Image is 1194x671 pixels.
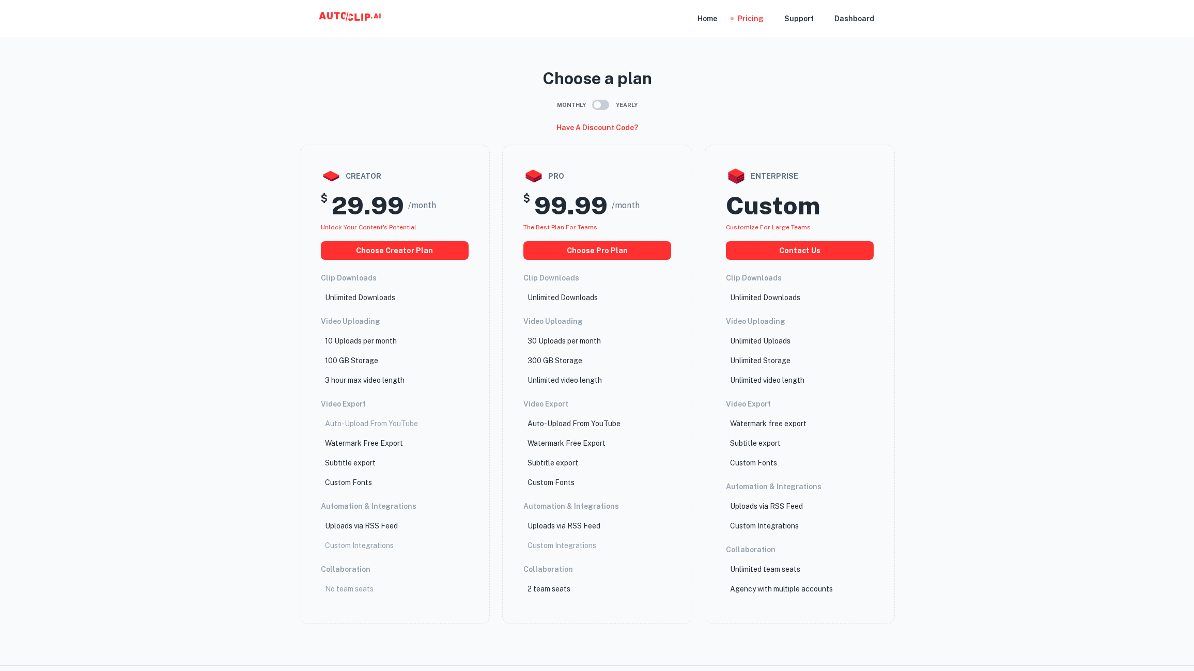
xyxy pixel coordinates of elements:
[726,224,811,231] span: Customize for large teams
[528,477,575,488] p: Custom Fonts
[726,272,874,284] h6: Clip Downloads
[321,224,416,231] span: Unlock your Content's potential
[325,335,397,347] p: 10 Uploads per month
[523,224,597,231] span: The best plan for teams
[552,119,642,136] button: Have a discount code?
[523,272,671,284] h6: Clip Downloads
[523,191,530,221] h5: $
[408,199,436,212] span: /month
[325,520,398,532] p: Uploads via RSS Feed
[321,241,469,260] button: choose creator plan
[726,544,874,555] h6: Collaboration
[730,292,800,303] p: Unlimited Downloads
[300,66,895,91] p: Choose a plan
[528,520,600,532] p: Uploads via RSS Feed
[523,398,671,410] h6: Video Export
[523,166,671,186] div: pro
[325,438,403,449] p: Watermark Free Export
[730,438,781,449] p: Subtitle export
[726,166,874,186] div: enterprise
[523,501,671,512] h6: Automation & Integrations
[321,272,469,284] h6: Clip Downloads
[321,316,469,327] h6: Video Uploading
[325,355,378,366] p: 100 GB Storage
[726,398,874,410] h6: Video Export
[730,564,800,575] p: Unlimited team seats
[332,191,404,221] h2: 29.99
[523,316,671,327] h6: Video Uploading
[726,191,820,221] h2: Custom
[534,191,608,221] h2: 99.99
[325,292,395,303] p: Unlimited Downloads
[325,374,405,386] p: 3 hour max video length
[730,418,807,429] p: Watermark free export
[730,501,803,512] p: Uploads via RSS Feed
[321,501,469,512] h6: Automation & Integrations
[528,355,582,366] p: 300 GB Storage
[557,101,586,110] span: Monthly
[528,438,606,449] p: Watermark Free Export
[616,101,638,110] span: Yearly
[528,457,578,469] p: Subtitle export
[730,355,790,366] p: Unlimited Storage
[321,191,328,221] h5: $
[730,457,777,469] p: Custom Fonts
[325,477,372,488] p: Custom Fonts
[556,122,638,133] h6: Have a discount code?
[321,564,469,575] h6: Collaboration
[528,540,596,551] p: Custom Integrations
[321,398,469,410] h6: Video Export
[325,540,394,551] p: Custom Integrations
[325,583,374,595] p: No team seats
[612,199,640,212] span: /month
[730,335,790,347] p: Unlimited Uploads
[325,418,418,429] p: Auto-Upload From YouTube
[528,418,621,429] p: Auto-Upload From YouTube
[528,583,570,595] p: 2 team seats
[523,564,671,575] h6: Collaboration
[528,292,598,303] p: Unlimited Downloads
[523,241,671,260] button: choose pro plan
[726,241,874,260] button: Contact us
[528,335,601,347] p: 30 Uploads per month
[321,166,469,186] div: creator
[726,316,874,327] h6: Video Uploading
[730,520,799,532] p: Custom Integrations
[730,374,804,386] p: Unlimited video length
[726,481,874,492] h6: Automation & Integrations
[528,374,602,386] p: Unlimited video length
[730,583,833,595] p: Agency with multiple accounts
[325,457,376,469] p: Subtitle export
